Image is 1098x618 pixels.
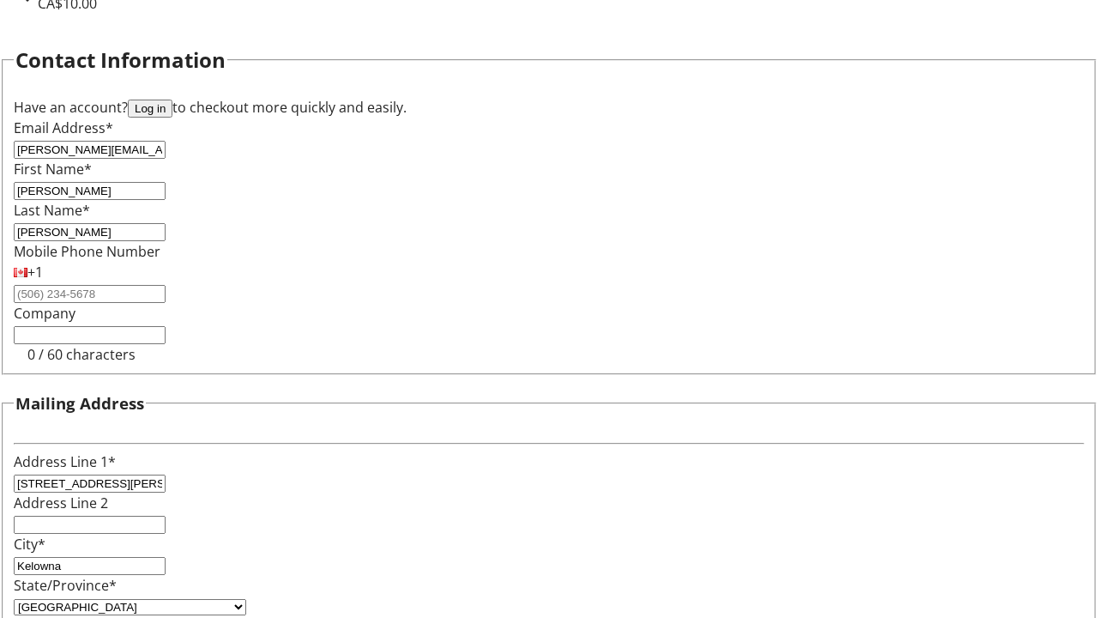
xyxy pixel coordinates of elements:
label: First Name* [14,160,92,179]
label: Company [14,304,75,323]
label: Address Line 2 [14,494,108,512]
label: Last Name* [14,201,90,220]
h3: Mailing Address [15,391,144,415]
input: City [14,557,166,575]
button: Log in [128,100,172,118]
tr-character-limit: 0 / 60 characters [27,345,136,364]
h2: Contact Information [15,45,226,76]
label: State/Province* [14,576,117,595]
label: Mobile Phone Number [14,242,160,261]
input: Address [14,475,166,493]
input: (506) 234-5678 [14,285,166,303]
label: City* [14,535,45,554]
div: Have an account? to checkout more quickly and easily. [14,97,1084,118]
label: Address Line 1* [14,452,116,471]
label: Email Address* [14,118,113,137]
